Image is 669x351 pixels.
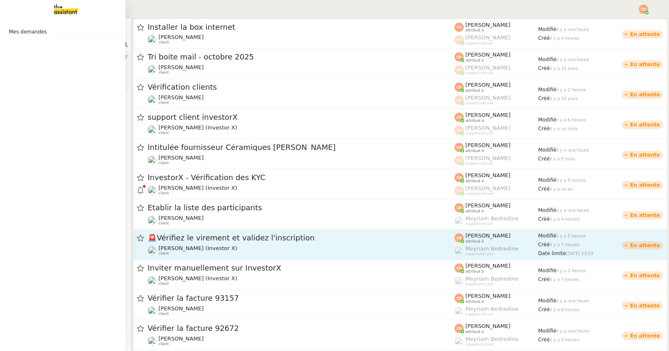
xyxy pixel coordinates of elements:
[538,117,557,123] span: Modifié
[148,155,455,165] app-user-detailed-label: client
[630,273,660,278] div: En attente
[455,186,464,195] img: svg
[148,95,157,104] img: users%2F9mvJqJUvllffspLsQzytnd0Nt4c2%2Favatar%2F82da88e3-d90d-4e39-b37d-dcb7941179ae
[550,36,580,41] span: il y a 4 heures
[455,155,538,166] app-user-label: suppervisé par
[455,233,464,243] img: svg
[465,276,518,282] span: Meyriam Bedredine
[148,215,455,226] app-user-detailed-label: client
[538,250,566,256] span: Date limite
[538,35,550,41] span: Créé
[630,92,660,97] div: En attente
[455,215,538,226] app-user-label: suppervisé par
[158,155,204,161] span: [PERSON_NAME]
[148,336,157,346] img: users%2FHIWaaSoTa5U8ssS5t403NQMyZZE3%2Favatar%2Fa4be050e-05fa-4f28-bbe7-e7e8e4788720
[148,114,455,121] span: support client investorX
[557,208,589,213] span: il y a une heure
[538,87,557,93] span: Modifié
[550,66,578,71] span: il y a 10 jours
[158,64,204,70] span: [PERSON_NAME]
[630,333,660,338] div: En attente
[148,83,455,91] span: Vérification clients
[465,282,493,286] span: suppervisé par
[148,234,455,242] span: Vérifiez le virement et validez l'inscription
[455,95,464,105] img: svg
[465,22,511,28] span: [PERSON_NAME]
[557,329,589,333] span: il y a une heure
[455,246,464,256] img: users%2FaellJyylmXSg4jqeVbanehhyYJm1%2Favatar%2Fprofile-pic%20(4).png
[148,246,157,255] img: users%2FUWPTPKITw0gpiMilXqRXG5g9gXH3%2Favatar%2F405ab820-17f5-49fd-8f81-080694535f4d
[455,126,464,135] img: svg
[148,325,455,332] span: Vérifier la facture 92672
[455,22,538,33] app-user-label: attribué à
[465,306,518,312] span: Meyriam Bedredine
[465,222,493,226] span: suppervisé par
[455,185,538,196] app-user-label: suppervisé par
[538,298,557,304] span: Modifié
[465,101,493,106] span: suppervisé par
[465,58,484,63] span: attribué à
[465,28,484,33] span: attribué à
[465,112,511,118] span: [PERSON_NAME]
[158,94,204,101] span: [PERSON_NAME]
[455,324,464,333] img: svg
[550,157,575,161] span: il y a 2 mois
[465,245,518,252] span: Meyriam Bedredine
[455,337,464,346] img: users%2FaellJyylmXSg4jqeVbanehhyYJm1%2Favatar%2Fprofile-pic%20(4).png
[148,65,157,74] img: users%2F9mvJqJUvllffspLsQzytnd0Nt4c2%2Favatar%2F82da88e3-d90d-4e39-b37d-dcb7941179ae
[455,203,464,212] img: svg
[465,131,493,136] span: suppervisé par
[465,269,484,274] span: attribué à
[538,216,550,222] span: Créé
[557,268,586,273] span: il y a 2 heures
[455,52,538,62] app-user-label: attribué à
[158,281,169,286] span: client
[465,215,518,222] span: Meyriam Bedredine
[538,126,550,132] span: Créé
[538,337,550,343] span: Créé
[465,312,493,317] span: suppervisé par
[148,204,455,212] span: Établir la liste des participants
[630,62,660,67] div: En attente
[158,215,204,221] span: [PERSON_NAME]
[148,155,157,165] img: users%2F9mvJqJUvllffspLsQzytnd0Nt4c2%2Favatar%2F82da88e3-d90d-4e39-b37d-dcb7941179ae
[148,34,455,45] app-user-detailed-label: client
[465,263,511,269] span: [PERSON_NAME]
[465,179,484,183] span: attribué à
[148,144,455,151] span: Intitulée fournisseur Céramiques [PERSON_NAME]
[465,41,493,46] span: suppervisé par
[158,40,169,45] span: client
[455,276,464,286] img: users%2FaellJyylmXSg4jqeVbanehhyYJm1%2Favatar%2Fprofile-pic%20(4).png
[538,242,550,248] span: Créé
[455,307,464,316] img: users%2FaellJyylmXSg4jqeVbanehhyYJm1%2Favatar%2Fprofile-pic%20(4).png
[455,156,464,165] img: svg
[455,323,538,334] app-user-label: attribué à
[455,113,464,122] img: svg
[455,172,538,183] app-user-label: attribué à
[538,26,557,32] span: Modifié
[465,202,511,209] span: [PERSON_NAME]
[455,95,538,106] app-user-label: suppervisé par
[148,245,455,256] app-user-detailed-label: client
[148,64,455,75] app-user-detailed-label: client
[538,65,550,71] span: Créé
[455,52,464,62] img: svg
[158,245,237,251] span: [PERSON_NAME] (Investor X)
[639,5,648,14] img: svg
[465,185,511,191] span: [PERSON_NAME]
[455,276,538,286] app-user-label: suppervisé par
[557,234,586,238] span: il y a 5 heures
[557,148,589,152] span: il y a une heure
[465,342,493,347] span: suppervisé par
[538,307,550,312] span: Créé
[465,34,511,41] span: [PERSON_NAME]
[158,342,169,346] span: client
[550,243,580,247] span: il y a 7 heures
[455,112,538,123] app-user-label: attribué à
[538,156,550,162] span: Créé
[465,293,511,299] span: [PERSON_NAME]
[465,161,493,166] span: suppervisé par
[148,186,157,195] img: users%2FUWPTPKITw0gpiMilXqRXG5g9gXH3%2Favatar%2F405ab820-17f5-49fd-8f81-080694535f4d
[158,124,237,131] span: [PERSON_NAME] (Investor X)
[538,147,557,153] span: Modifié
